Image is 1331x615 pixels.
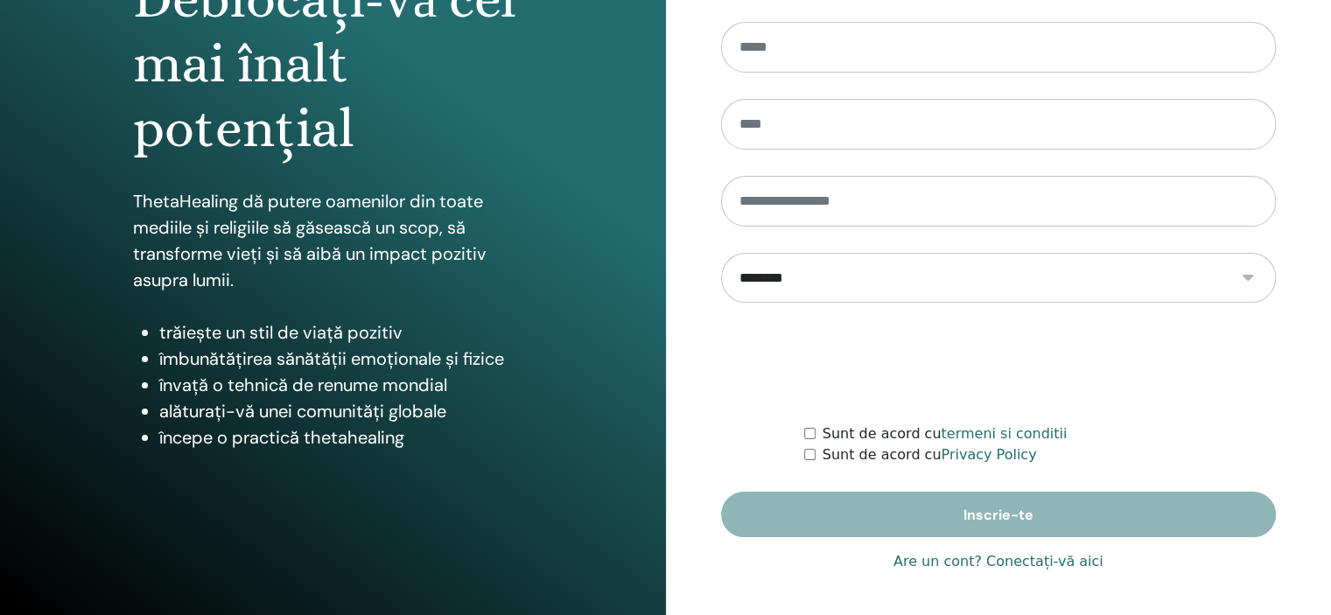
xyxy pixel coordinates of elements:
[159,424,533,451] li: începe o practică thetahealing
[865,329,1131,397] iframe: reCAPTCHA
[823,444,1037,465] label: Sunt de acord cu
[823,423,1068,444] label: Sunt de acord cu
[941,446,1036,463] a: Privacy Policy
[159,398,533,424] li: alăturați-vă unei comunități globale
[159,372,533,398] li: învață o tehnică de renume mondial
[133,188,533,293] p: ThetaHealing dă putere oamenilor din toate mediile și religiile să găsească un scop, să transform...
[893,551,1103,572] a: Are un cont? Conectați-vă aici
[159,319,533,346] li: trăiește un stil de viață pozitiv
[941,425,1067,442] a: termeni si conditii
[159,346,533,372] li: îmbunătățirea sănătății emoționale și fizice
